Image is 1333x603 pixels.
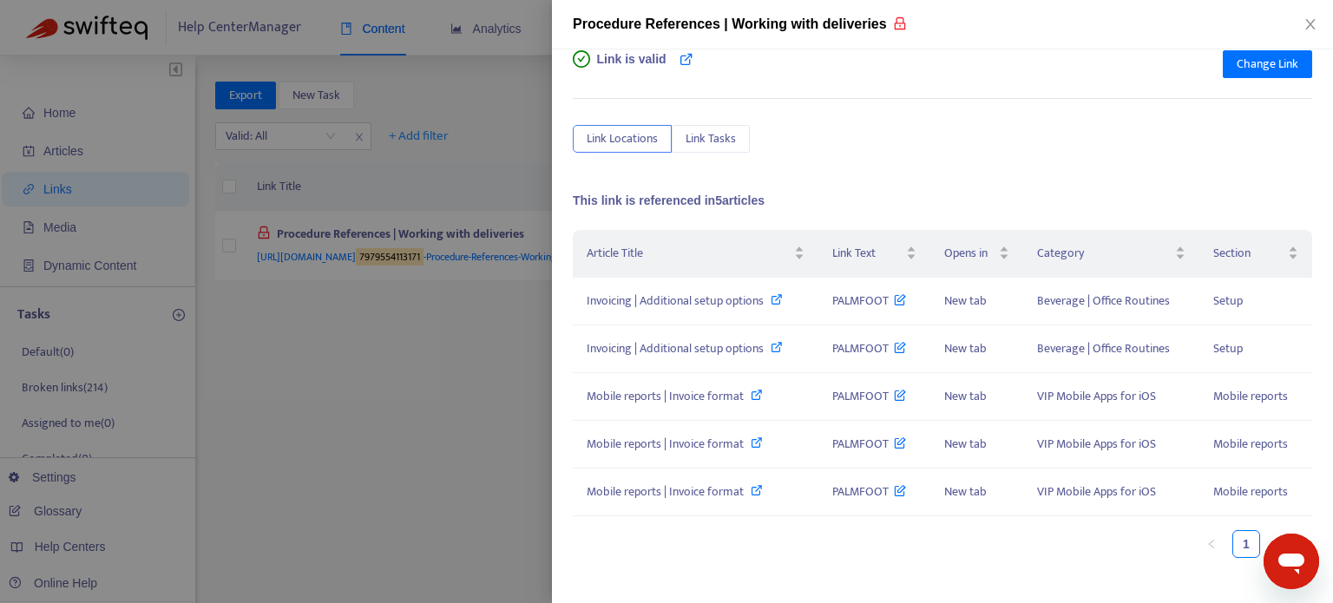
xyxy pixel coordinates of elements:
[573,125,672,153] button: Link Locations
[832,482,907,501] span: PALMFOOT
[1206,539,1217,549] span: left
[1037,338,1170,358] span: Beverage | Office Routines
[1198,530,1225,558] button: left
[573,230,818,278] th: Article Title
[1037,482,1156,501] span: VIP Mobile Apps for iOS
[1213,291,1243,311] span: Setup
[944,386,987,406] span: New tab
[944,338,987,358] span: New tab
[1237,55,1298,74] span: Change Link
[1213,244,1284,263] span: Section
[573,16,887,31] span: Procedure References | Working with deliveries
[944,291,987,311] span: New tab
[587,244,791,263] span: Article Title
[818,230,930,278] th: Link Text
[944,482,987,501] span: New tab
[686,129,736,148] span: Link Tasks
[832,244,903,263] span: Link Text
[1037,434,1156,454] span: VIP Mobile Apps for iOS
[1037,291,1170,311] span: Beverage | Office Routines
[1267,530,1295,558] li: Next Page
[1037,386,1156,406] span: VIP Mobile Apps for iOS
[587,482,744,501] span: Mobile reports | Invoice format
[1303,17,1317,31] span: close
[1213,434,1288,454] span: Mobile reports
[1199,230,1312,278] th: Section
[893,16,907,30] span: lock
[1213,338,1243,358] span: Setup
[1037,244,1172,263] span: Category
[1267,530,1295,558] button: right
[1198,530,1225,558] li: Previous Page
[944,244,996,263] span: Opens in
[1213,482,1288,501] span: Mobile reports
[587,338,764,358] span: Invoicing | Additional setup options
[832,338,907,358] span: PALMFOOT
[587,386,744,406] span: Mobile reports | Invoice format
[1264,534,1319,589] iframe: Button to launch messaging window
[1023,230,1199,278] th: Category
[587,291,764,311] span: Invoicing | Additional setup options
[587,434,744,454] span: Mobile reports | Invoice format
[832,434,907,454] span: PALMFOOT
[944,434,987,454] span: New tab
[1233,531,1259,557] a: 1
[573,193,765,207] span: This link is referenced in 5 articles
[930,230,1024,278] th: Opens in
[587,129,658,148] span: Link Locations
[573,50,590,68] span: check-circle
[832,291,907,311] span: PALMFOOT
[672,125,750,153] button: Link Tasks
[1213,386,1288,406] span: Mobile reports
[1232,530,1260,558] li: 1
[1223,50,1312,78] button: Change Link
[597,50,666,85] span: Link is valid
[832,386,907,406] span: PALMFOOT
[1298,16,1323,33] button: Close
